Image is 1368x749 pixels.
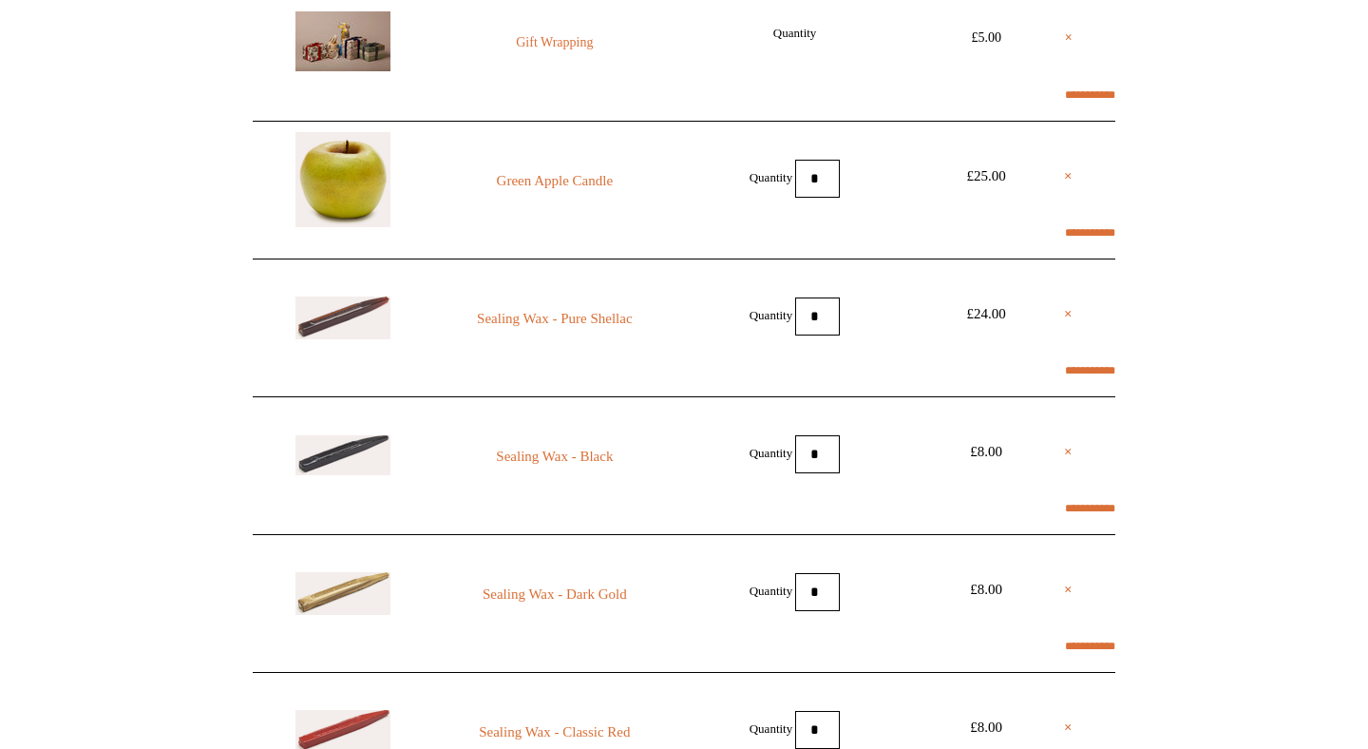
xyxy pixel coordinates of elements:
[1064,302,1073,325] a: ×
[1064,440,1073,463] a: ×
[750,169,793,183] label: Quantity
[943,440,1029,463] div: £8.00
[295,435,390,475] img: Sealing Wax - Black
[750,307,793,321] label: Quantity
[1065,27,1073,49] a: ×
[426,31,684,54] a: Gift Wrapping
[943,716,1029,739] div: £8.00
[750,583,793,597] label: Quantity
[750,445,793,459] label: Quantity
[1064,578,1073,601] a: ×
[943,27,1029,49] div: £5.00
[295,11,390,71] img: Gift Wrapping
[943,578,1029,601] div: £8.00
[426,307,684,330] a: Sealing Wax - Pure Shellac
[426,169,684,192] a: Green Apple Candle
[1064,716,1073,739] a: ×
[943,302,1029,325] div: £24.00
[750,720,793,735] label: Quantity
[295,297,390,339] img: Sealing Wax - Pure Shellac
[426,583,684,605] a: Sealing Wax - Dark Gold
[295,132,390,227] img: Green Apple Candle
[1064,164,1073,187] a: ×
[426,445,684,468] a: Sealing Wax - Black
[943,164,1029,187] div: £25.00
[295,572,390,615] img: Sealing Wax - Dark Gold
[773,26,817,40] label: Quantity
[426,720,684,743] a: Sealing Wax - Classic Red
